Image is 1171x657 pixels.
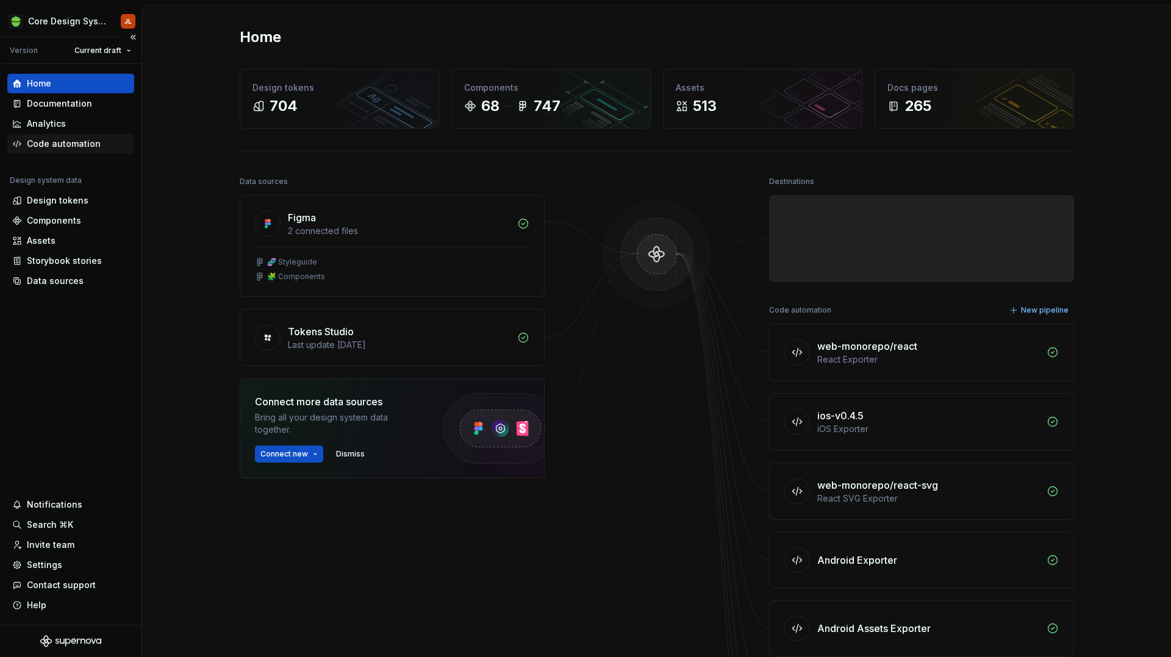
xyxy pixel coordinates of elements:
[676,82,850,94] div: Assets
[27,98,92,110] div: Documentation
[124,29,141,46] button: Collapse sidebar
[7,94,134,113] a: Documentation
[7,515,134,534] button: Search ⌘K
[481,96,500,116] div: 68
[27,194,88,207] div: Design tokens
[7,575,134,595] button: Contact support
[27,77,51,90] div: Home
[255,411,420,436] div: Bring all your design system data together.
[693,96,717,116] div: 513
[240,69,439,129] a: Design tokens704
[817,339,917,353] div: web-monorepo/react
[451,69,651,129] a: Components68747
[270,96,298,116] div: 704
[769,302,831,319] div: Code automation
[7,191,134,210] a: Design tokens
[464,82,638,94] div: Components
[27,138,101,150] div: Code automation
[27,255,102,267] div: Storybook stories
[27,559,62,571] div: Settings
[28,15,106,27] div: Core Design System
[255,394,420,409] div: Connect more data sources
[7,595,134,615] button: Help
[817,408,864,423] div: ios-v0.4.5
[10,176,82,185] div: Design system data
[7,251,134,271] a: Storybook stories
[27,235,56,247] div: Assets
[7,74,134,93] a: Home
[817,553,897,567] div: Android Exporter
[27,499,82,511] div: Notifications
[240,173,288,190] div: Data sources
[267,272,325,282] div: 🧩 Components
[769,173,814,190] div: Destinations
[817,353,1039,366] div: React Exporter
[2,8,139,34] button: Core Design SystemJL
[252,82,426,94] div: Design tokens
[27,519,73,531] div: Search ⌘K
[27,579,96,591] div: Contact support
[1021,305,1069,315] span: New pipeline
[7,271,134,291] a: Data sources
[69,42,137,59] button: Current draft
[331,446,370,463] button: Dismiss
[7,211,134,230] a: Components
[7,231,134,250] a: Assets
[887,82,1061,94] div: Docs pages
[40,635,101,647] svg: Supernova Logo
[663,69,862,129] a: Assets513
[1006,302,1074,319] button: New pipeline
[240,27,281,47] h2: Home
[255,446,323,463] button: Connect new
[817,423,1039,435] div: iOS Exporter
[27,599,46,611] div: Help
[27,539,74,551] div: Invite team
[74,46,121,55] span: Current draft
[267,257,317,267] div: 🧬 Styleguide
[288,339,510,351] div: Last update [DATE]
[7,114,134,133] a: Analytics
[817,478,938,492] div: web-monorepo/react-svg
[288,324,354,339] div: Tokens Studio
[904,96,931,116] div: 265
[817,492,1039,505] div: React SVG Exporter
[7,535,134,555] a: Invite team
[7,555,134,575] a: Settings
[240,195,545,297] a: Figma2 connected files🧬 Styleguide🧩 Components
[288,225,510,237] div: 2 connected files
[336,449,365,459] span: Dismiss
[124,16,132,26] div: JL
[240,309,545,366] a: Tokens StudioLast update [DATE]
[27,275,84,287] div: Data sources
[7,495,134,514] button: Notifications
[817,621,931,636] div: Android Assets Exporter
[9,14,23,29] img: 236da360-d76e-47e8-bd69-d9ae43f958f1.png
[10,46,38,55] div: Version
[7,134,134,154] a: Code automation
[27,215,81,227] div: Components
[260,449,308,459] span: Connect new
[288,210,316,225] div: Figma
[875,69,1074,129] a: Docs pages265
[534,96,560,116] div: 747
[27,118,66,130] div: Analytics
